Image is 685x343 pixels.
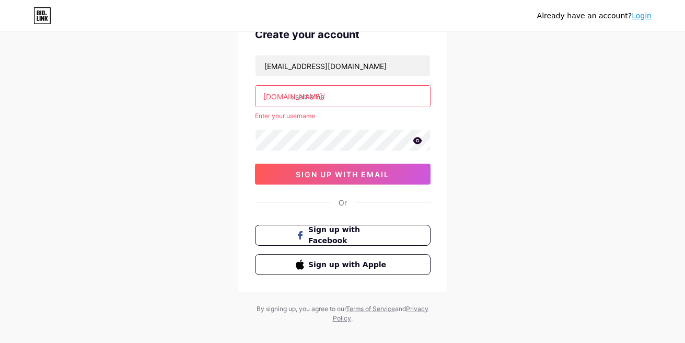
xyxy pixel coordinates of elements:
[308,259,389,270] span: Sign up with Apple
[308,224,389,246] span: Sign up with Facebook
[296,170,389,179] span: sign up with email
[254,304,432,323] div: By signing up, you agree to our and .
[263,91,325,102] div: [DOMAIN_NAME]/
[632,12,652,20] a: Login
[255,254,431,275] button: Sign up with Apple
[256,55,430,76] input: Email
[255,164,431,185] button: sign up with email
[255,225,431,246] button: Sign up with Facebook
[255,27,431,42] div: Create your account
[346,305,395,313] a: Terms of Service
[339,197,347,208] div: Or
[537,10,652,21] div: Already have an account?
[256,86,430,107] input: username
[255,111,431,121] div: Enter your username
